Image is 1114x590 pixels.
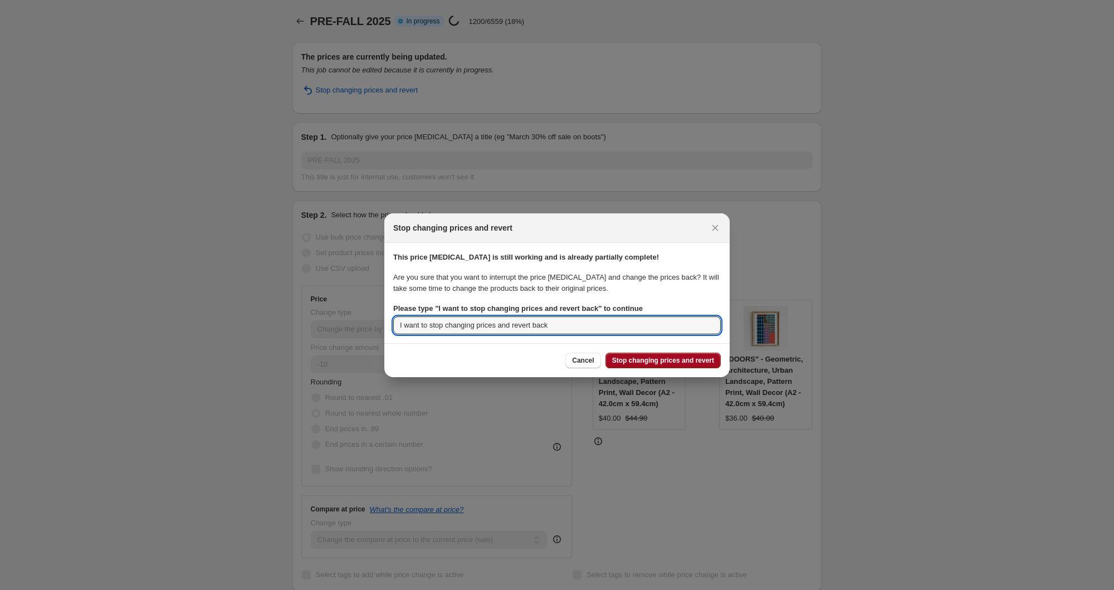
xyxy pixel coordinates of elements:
[393,222,512,233] h2: Stop changing prices and revert
[707,220,723,236] button: Close
[393,304,643,313] b: Please type " I want to stop changing prices and revert back " to continue
[565,353,600,368] button: Cancel
[612,356,714,365] span: Stop changing prices and revert
[393,272,721,294] p: Are you sure that you want to interrupt the price [MEDICAL_DATA] and change the prices back? It w...
[572,356,594,365] span: Cancel
[605,353,721,368] button: Stop changing prices and revert
[393,253,659,261] strong: This price [MEDICAL_DATA] is still working and is already partially complete!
